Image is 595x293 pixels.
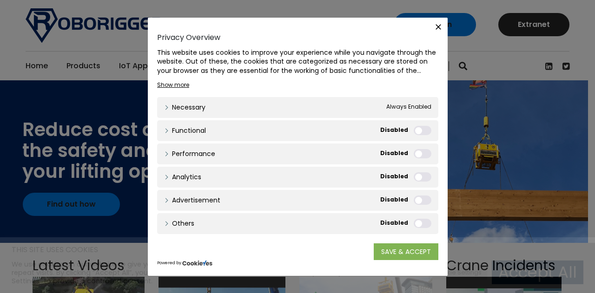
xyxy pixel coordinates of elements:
[374,243,438,260] a: SAVE & ACCEPT
[164,149,215,159] a: Performance
[164,126,206,136] a: Functional
[157,32,438,44] h4: Privacy Overview
[164,172,201,182] a: Analytics
[182,260,212,266] img: CookieYes Logo
[157,48,438,75] div: This website uses cookies to improve your experience while you navigate through the website. Out ...
[157,81,189,89] a: Show more
[157,260,438,267] div: Powered by
[164,195,220,205] a: Advertisement
[164,219,194,228] a: Others
[164,103,205,112] a: Necessary
[386,103,431,112] span: Always Enabled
